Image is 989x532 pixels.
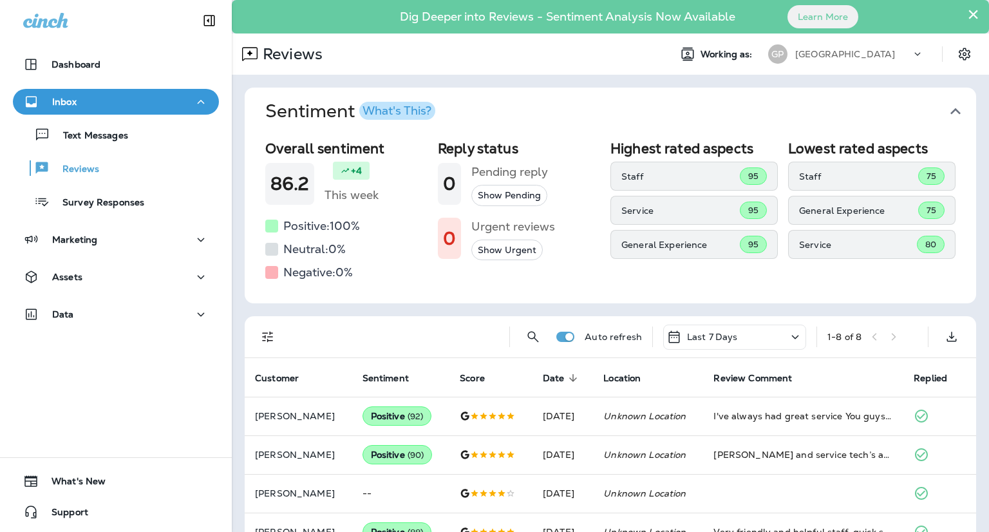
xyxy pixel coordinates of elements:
span: Replied [914,373,947,384]
p: Staff [799,171,918,182]
button: Marketing [13,227,219,252]
p: General Experience [621,240,740,250]
h2: Highest rated aspects [610,140,778,157]
button: What's This? [359,102,435,120]
span: 95 [748,239,758,250]
span: Location [603,372,657,384]
button: Collapse Sidebar [191,8,227,33]
button: Support [13,499,219,525]
span: Customer [255,373,299,384]
span: What's New [39,476,106,491]
button: Close [967,4,979,24]
button: SentimentWhat's This? [255,88,986,135]
h1: Sentiment [265,100,435,122]
p: +4 [351,164,362,177]
button: Show Urgent [471,240,543,261]
p: Service [621,205,740,216]
div: SentimentWhat's This? [245,135,976,303]
span: 95 [748,205,758,216]
span: 75 [927,171,936,182]
span: 75 [927,205,936,216]
td: [DATE] [532,397,593,435]
button: Text Messages [13,121,219,148]
button: Export as CSV [939,324,965,350]
p: General Experience [799,205,918,216]
span: Review Comment [713,373,792,384]
h2: Lowest rated aspects [788,140,956,157]
p: Service [799,240,917,250]
span: 95 [748,171,758,182]
button: Dashboard [13,52,219,77]
p: Assets [52,272,82,282]
h2: Overall sentiment [265,140,428,157]
span: Sentiment [363,373,409,384]
span: Date [543,373,565,384]
em: Unknown Location [603,449,686,461]
span: Support [39,507,88,522]
h1: 86.2 [270,173,309,195]
div: I've always had great service You guys have always taken care of whatever needs that I have neede... [713,410,893,423]
span: ( 90 ) [408,450,424,461]
td: -- [352,474,450,513]
em: Unknown Location [603,488,686,499]
h5: Neutral: 0 % [283,239,346,260]
em: Unknown Location [603,410,686,422]
span: Replied [914,372,964,384]
button: Survey Responses [13,188,219,215]
h1: 0 [443,228,456,249]
h2: Reply status [438,140,600,157]
h5: Pending reply [471,162,548,182]
button: Inbox [13,89,219,115]
td: [DATE] [532,474,593,513]
p: Reviews [50,164,99,176]
p: Marketing [52,234,97,245]
button: Search Reviews [520,324,546,350]
p: Inbox [52,97,77,107]
button: Learn More [787,5,858,28]
p: [PERSON_NAME] [255,488,342,499]
p: [PERSON_NAME] [255,411,342,421]
button: Assets [13,264,219,290]
div: Robert and service tech’s are fantastic! They all will go beyond expectations! Fantastic service ... [713,448,893,461]
span: Working as: [701,49,755,60]
span: 80 [925,239,936,250]
p: Dashboard [52,59,100,70]
span: Score [460,373,485,384]
h1: 0 [443,173,456,195]
p: Text Messages [50,130,128,142]
span: Sentiment [363,372,426,384]
h5: Positive: 100 % [283,216,360,236]
span: Date [543,372,581,384]
p: Dig Deeper into Reviews - Sentiment Analysis Now Available [363,15,773,19]
button: Filters [255,324,281,350]
div: Positive [363,445,433,464]
p: Survey Responses [50,197,144,209]
button: What's New [13,468,219,494]
p: Data [52,309,74,319]
p: Staff [621,171,740,182]
p: Auto refresh [585,332,642,342]
div: Positive [363,406,432,426]
p: [PERSON_NAME] [255,450,342,460]
p: Last 7 Days [687,332,738,342]
button: Show Pending [471,185,547,206]
span: ( 92 ) [408,411,424,422]
button: Settings [953,43,976,66]
span: Score [460,372,502,384]
span: Location [603,373,641,384]
button: Data [13,301,219,327]
button: Reviews [13,155,219,182]
p: [GEOGRAPHIC_DATA] [795,49,895,59]
h5: Urgent reviews [471,216,555,237]
td: [DATE] [532,435,593,474]
div: What's This? [363,105,431,117]
h5: This week [325,185,379,205]
div: GP [768,44,787,64]
p: Reviews [258,44,323,64]
span: Review Comment [713,372,809,384]
h5: Negative: 0 % [283,262,353,283]
span: Customer [255,372,316,384]
div: 1 - 8 of 8 [827,332,862,342]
